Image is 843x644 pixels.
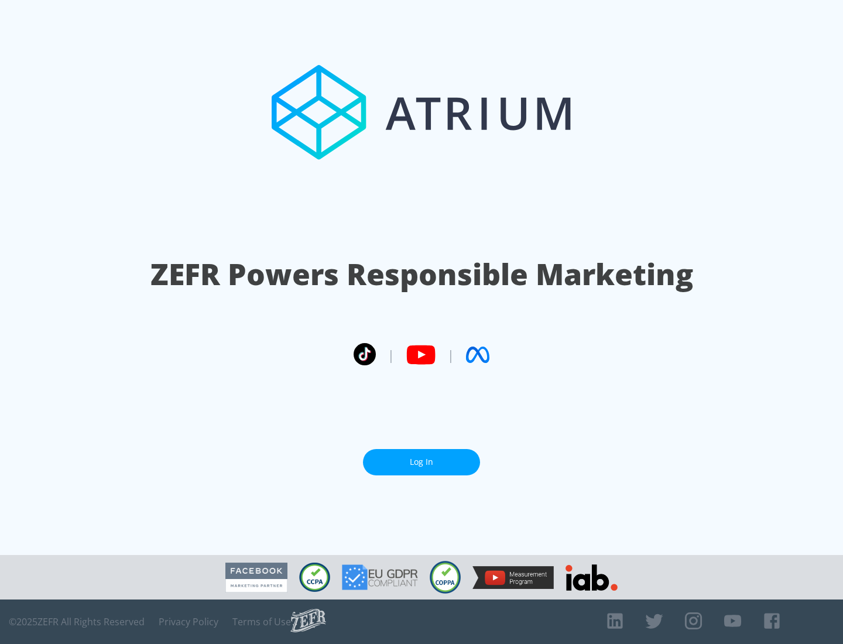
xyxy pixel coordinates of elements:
img: CCPA Compliant [299,563,330,592]
img: COPPA Compliant [430,561,461,594]
span: | [447,346,454,364]
img: IAB [566,564,618,591]
h1: ZEFR Powers Responsible Marketing [150,254,693,294]
img: YouTube Measurement Program [472,566,554,589]
img: Facebook Marketing Partner [225,563,287,592]
a: Log In [363,449,480,475]
span: © 2025 ZEFR All Rights Reserved [9,616,145,628]
span: | [388,346,395,364]
a: Terms of Use [232,616,291,628]
img: GDPR Compliant [342,564,418,590]
a: Privacy Policy [159,616,218,628]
